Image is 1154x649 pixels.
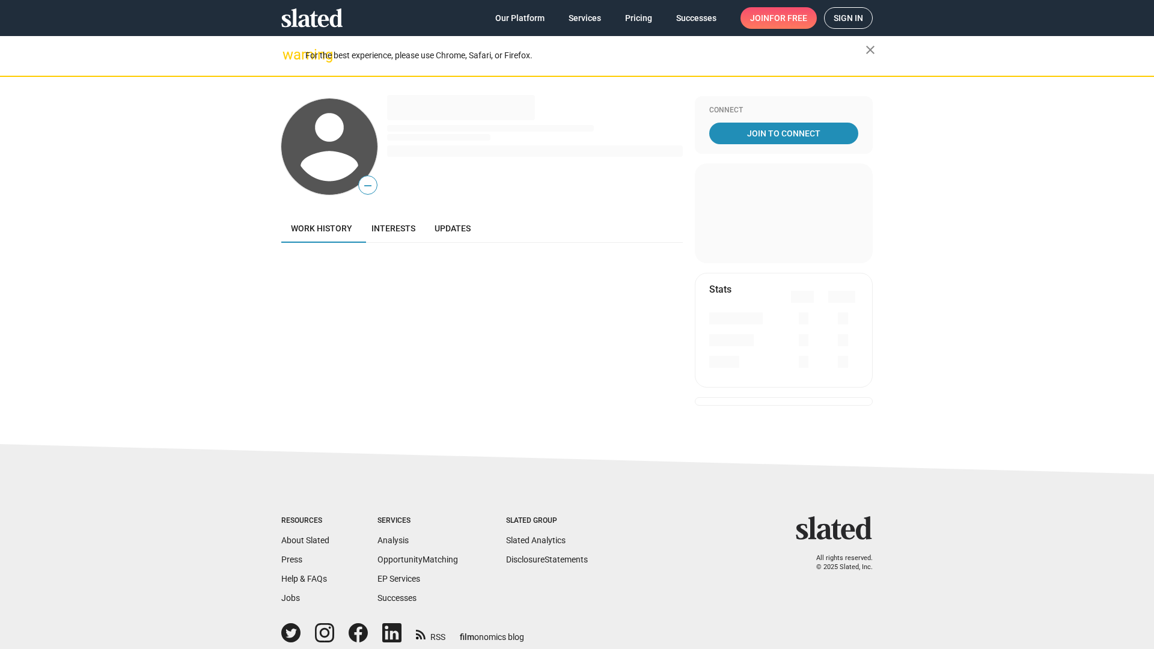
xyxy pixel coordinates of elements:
span: Pricing [625,7,652,29]
a: Successes [377,593,417,603]
mat-card-title: Stats [709,283,731,296]
a: Services [559,7,611,29]
mat-icon: close [863,43,878,57]
span: Interests [371,224,415,233]
a: Analysis [377,535,409,545]
a: Updates [425,214,480,243]
div: Connect [709,106,858,115]
span: Updates [435,224,471,233]
a: Sign in [824,7,873,29]
p: All rights reserved. © 2025 Slated, Inc. [804,554,873,571]
a: Successes [667,7,726,29]
a: Interests [362,214,425,243]
a: Press [281,555,302,564]
div: Services [377,516,458,526]
a: OpportunityMatching [377,555,458,564]
span: Join To Connect [712,123,856,144]
a: Our Platform [486,7,554,29]
a: About Slated [281,535,329,545]
span: film [460,632,474,642]
span: Join [750,7,807,29]
mat-icon: warning [282,47,297,62]
span: Our Platform [495,7,545,29]
a: Join To Connect [709,123,858,144]
a: EP Services [377,574,420,583]
span: Services [569,7,601,29]
a: Pricing [615,7,662,29]
a: DisclosureStatements [506,555,588,564]
a: Work history [281,214,362,243]
a: Slated Analytics [506,535,566,545]
div: For the best experience, please use Chrome, Safari, or Firefox. [305,47,865,64]
span: Successes [676,7,716,29]
a: Help & FAQs [281,574,327,583]
div: Resources [281,516,329,526]
span: Work history [291,224,352,233]
span: — [359,178,377,193]
a: filmonomics blog [460,622,524,643]
span: for free [769,7,807,29]
a: RSS [416,624,445,643]
a: Joinfor free [740,7,817,29]
div: Slated Group [506,516,588,526]
span: Sign in [834,8,863,28]
a: Jobs [281,593,300,603]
